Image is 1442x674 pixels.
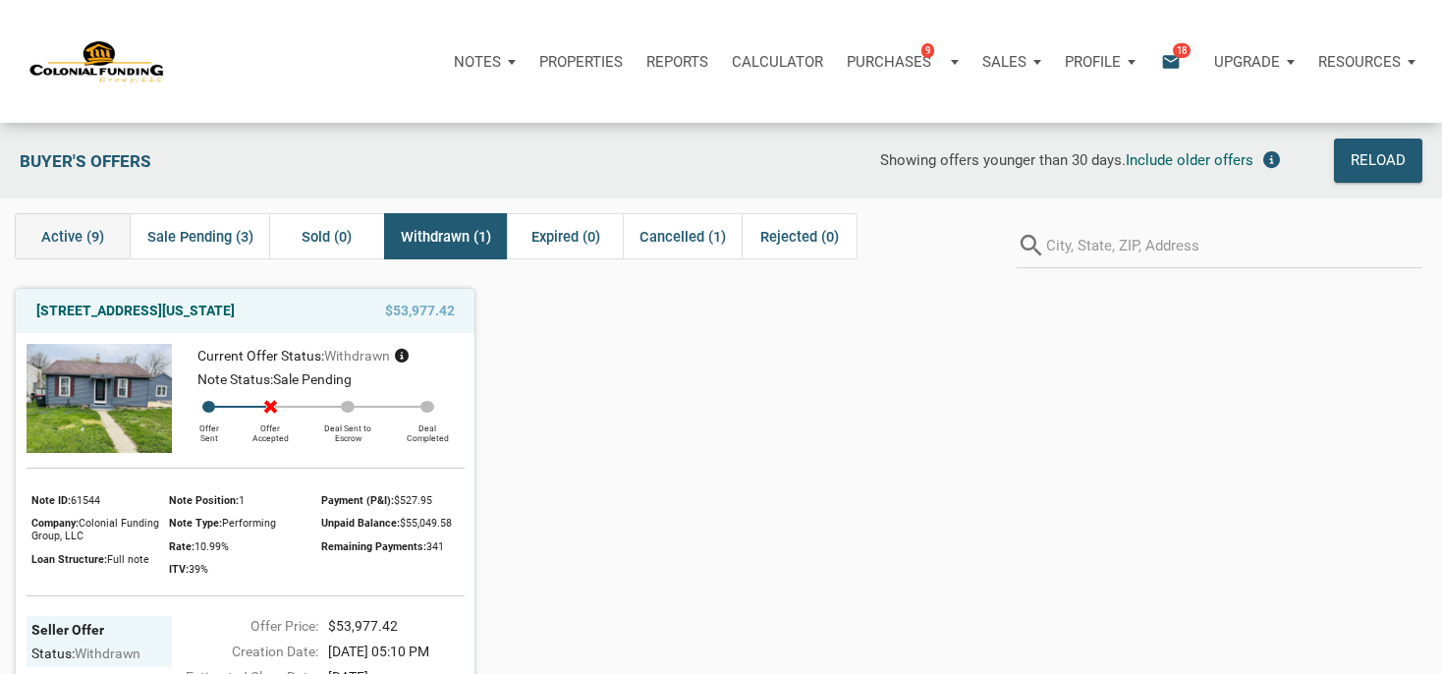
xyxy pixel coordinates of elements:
[321,494,394,507] span: Payment (P&I):
[321,540,426,553] span: Remaining Payments:
[169,563,189,576] span: ITV:
[15,213,130,259] div: Active (9)
[971,32,1053,91] button: Sales
[1146,32,1202,91] button: email18
[1334,139,1422,183] button: Reload
[384,213,507,259] div: Withdrawn (1)
[982,53,1026,71] p: Sales
[454,53,501,71] p: Notes
[321,517,400,530] span: Unpaid Balance:
[324,348,390,364] span: withdrawn
[880,151,1126,169] span: Showing offers younger than 30 days.
[41,225,104,249] span: Active (9)
[31,494,71,507] span: Note ID:
[31,621,167,639] div: Seller Offer
[400,517,452,530] span: $55,049.58
[194,540,229,553] span: 10.99%
[236,413,305,443] div: Offer Accepted
[1351,148,1406,174] div: Reload
[31,553,107,566] span: Loan Structure:
[760,225,839,249] span: Rejected (0)
[1173,42,1191,58] span: 18
[10,139,436,183] div: Buyer's Offers
[318,642,474,662] div: [DATE] 05:10 PM
[1159,50,1183,73] i: email
[305,413,391,443] div: Deal Sent to Escrow
[197,371,273,387] span: Note Status:
[239,494,245,507] span: 1
[1046,224,1422,268] input: City, State, ZIP, Address
[189,563,208,576] span: 39%
[169,494,239,507] span: Note Position:
[531,225,600,249] span: Expired (0)
[273,371,352,387] span: Sale Pending
[623,213,742,259] div: Cancelled (1)
[36,299,235,322] a: [STREET_ADDRESS][US_STATE]
[401,225,491,249] span: Withdrawn (1)
[302,225,352,249] span: Sold (0)
[639,225,726,249] span: Cancelled (1)
[507,213,622,259] div: Expired (0)
[318,616,474,637] div: $53,977.42
[147,225,253,249] span: Sale Pending (3)
[1318,53,1401,71] p: Resources
[31,646,75,661] span: Status:
[169,517,222,530] span: Note Type:
[162,616,318,637] div: Offer Price:
[442,32,527,91] button: Notes
[921,42,934,58] span: 9
[1214,53,1280,71] p: Upgrade
[31,517,159,542] span: Colonial Funding Group, LLC
[847,53,931,71] p: Purchases
[835,32,971,91] button: Purchases9
[1065,53,1121,71] p: Profile
[635,32,720,91] button: Reports
[269,213,384,259] div: Sold (0)
[197,348,324,364] span: Current Offer Status:
[385,299,455,322] span: $53,977.42
[107,553,149,566] span: Full note
[1202,32,1306,91] button: Upgrade
[130,213,268,259] div: Sale Pending (3)
[169,540,194,553] span: Rate:
[27,344,173,453] img: 576121
[742,213,857,259] div: Rejected (0)
[391,413,465,443] div: Deal Completed
[646,53,708,71] p: Reports
[222,517,276,530] span: Performing
[1126,151,1253,169] span: Include older offers
[732,53,823,71] p: Calculator
[29,39,165,84] img: NoteUnlimited
[75,646,140,661] span: withdrawn
[1017,224,1046,268] i: search
[720,32,835,91] a: Calculator
[31,517,79,530] span: Company:
[1053,32,1147,91] button: Profile
[539,53,623,71] p: Properties
[1306,32,1427,91] button: Resources
[182,413,235,443] div: Offer Sent
[71,494,100,507] span: 61544
[527,32,635,91] a: Properties
[394,494,432,507] span: $527.95
[426,540,444,553] span: 341
[162,642,318,662] div: Creation Date:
